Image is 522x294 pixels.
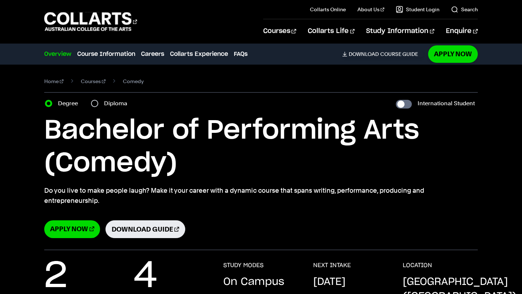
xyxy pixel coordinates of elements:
[170,50,228,58] a: Collarts Experience
[366,19,434,43] a: Study Information
[396,6,439,13] a: Student Login
[44,76,63,86] a: Home
[308,19,355,43] a: Collarts Life
[81,76,105,86] a: Courses
[44,11,137,32] div: Go to homepage
[134,262,157,291] p: 4
[310,6,346,13] a: Collarts Online
[44,50,71,58] a: Overview
[451,6,478,13] a: Search
[349,51,379,57] span: Download
[44,262,67,291] p: 2
[44,220,100,238] a: Apply Now
[123,76,144,86] span: Comedy
[342,51,424,57] a: DownloadCourse Guide
[263,19,296,43] a: Courses
[403,262,432,269] h3: LOCATION
[313,262,351,269] h3: NEXT INTAKE
[44,114,477,180] h1: Bachelor of Performing Arts (Comedy)
[357,6,384,13] a: About Us
[105,220,185,238] a: Download Guide
[446,19,477,43] a: Enquire
[141,50,164,58] a: Careers
[58,98,82,109] label: Degree
[428,45,478,62] a: Apply Now
[223,262,264,269] h3: STUDY MODES
[234,50,248,58] a: FAQs
[313,275,345,289] p: [DATE]
[223,275,284,289] p: On Campus
[44,185,477,206] p: Do you live to make people laugh? Make it your career with a dynamic course that spans writing, p...
[104,98,132,109] label: Diploma
[418,98,475,109] label: International Student
[77,50,135,58] a: Course Information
